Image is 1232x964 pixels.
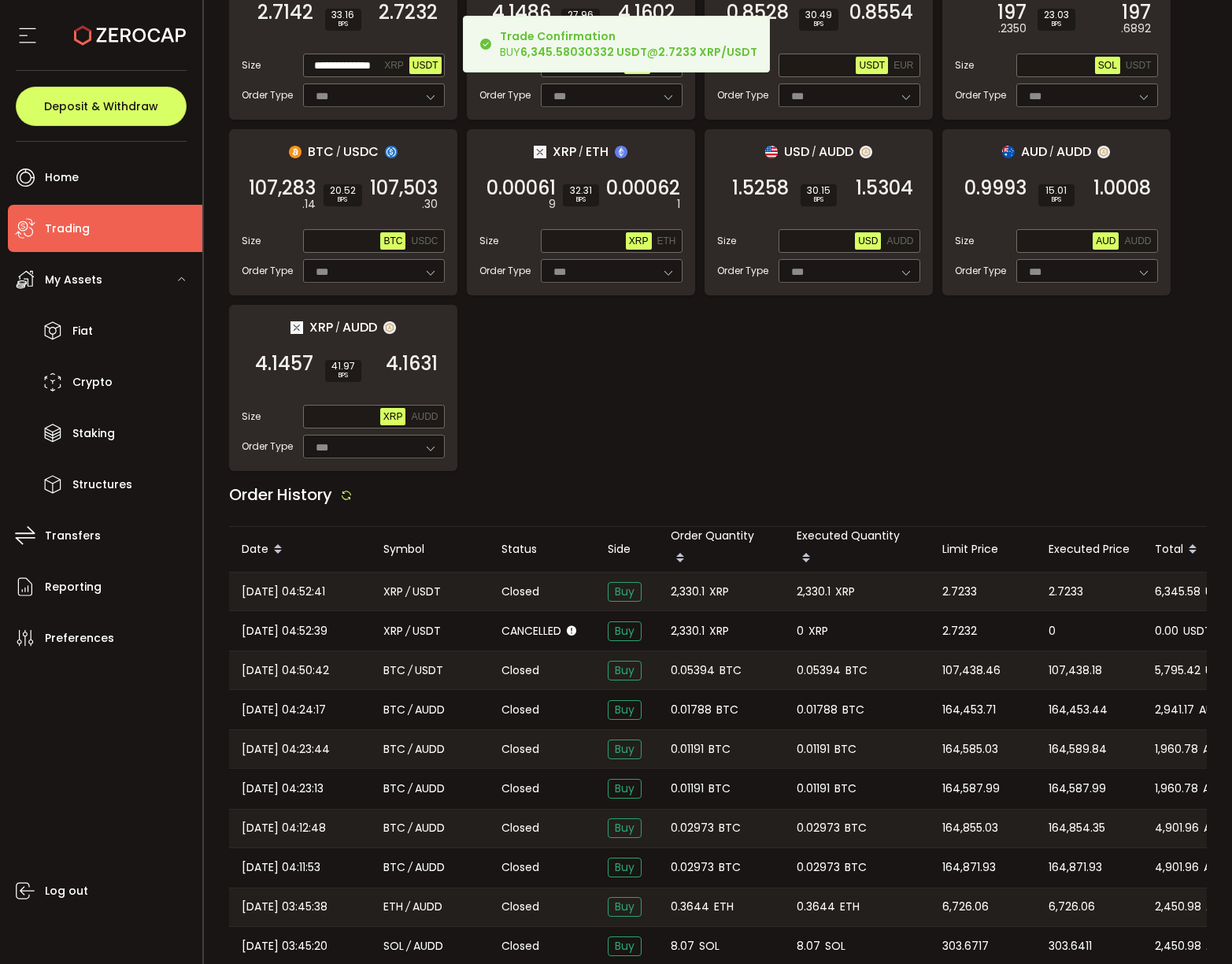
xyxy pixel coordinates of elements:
[408,780,413,798] em: /
[671,740,704,758] span: 0.01191
[658,527,784,572] div: Order Quantity
[608,858,642,877] span: Buy
[1097,146,1110,158] img: zuPXiwguUFiBOIQyqLOiXsnnNitlx7q4LCwEbLHADjIpTka+Lip0HH8D0VTrd02z+wEAAAAASUVORK5CYII=
[16,87,187,126] button: Deposit & Withdraw
[553,142,576,161] span: XRP
[489,540,595,558] div: Status
[308,142,334,161] span: BTC
[812,145,816,159] em: /
[964,180,1027,196] span: 0.9993
[849,5,913,20] span: 0.8554
[520,44,647,60] b: 6,345.58030332 USDT
[383,937,404,955] span: SOL
[383,819,405,837] span: BTC
[595,540,658,558] div: Side
[1126,60,1152,71] span: USDT
[714,898,734,916] span: ETH
[883,232,916,250] button: AUDD
[797,937,820,955] span: 8.07
[290,321,303,334] img: xrp_portfolio.png
[302,196,316,213] em: .14
[942,937,989,955] span: 303.6717
[242,583,325,601] span: [DATE] 04:52:41
[840,898,860,916] span: ETH
[942,583,977,601] span: 2.7233
[331,361,355,371] span: 41.97
[1002,146,1015,158] img: aud_portfolio.svg
[942,662,1001,680] span: 107,438.46
[242,819,326,837] span: [DATE] 04:12:48
[671,780,704,798] span: 0.01191
[606,180,680,196] span: 0.00062
[1049,701,1108,719] span: 164,453.44
[1056,142,1091,161] span: AUDD
[370,180,438,196] span: 107,503
[385,146,398,158] img: usdc_portfolio.svg
[330,195,356,205] i: BPS
[784,527,930,572] div: Executed Quantity
[709,583,729,601] span: XRP
[242,88,293,102] span: Order Type
[569,186,593,195] span: 32.31
[331,10,355,20] span: 33.16
[859,60,885,71] span: USDT
[413,60,438,71] span: USDT
[819,142,853,161] span: AUDD
[72,371,113,394] span: Crypto
[1044,10,1069,20] span: 23.03
[383,321,396,334] img: zuPXiwguUFiBOIQyqLOiXsnnNitlx7q4LCwEbLHADjIpTka+Lip0HH8D0VTrd02z+wEAAAAASUVORK5CYII=
[383,701,405,719] span: BTC
[942,819,998,837] span: 164,855.03
[955,58,974,72] span: Size
[45,217,90,240] span: Trading
[44,101,158,112] span: Deposit & Withdraw
[408,408,441,425] button: AUDD
[72,422,115,445] span: Staking
[579,145,583,159] em: /
[1095,57,1120,74] button: SOL
[716,701,738,719] span: BTC
[626,232,652,250] button: XRP
[608,740,642,759] span: Buy
[797,622,804,640] span: 0
[955,88,1006,102] span: Order Type
[671,622,705,640] span: 2,330.1
[415,740,445,758] span: AUDD
[942,701,996,719] span: 164,453.71
[331,371,355,380] i: BPS
[1096,235,1115,247] span: AUD
[242,701,326,719] span: [DATE] 04:24:17
[1093,180,1151,196] span: 1.0008
[72,473,132,496] span: Structures
[955,264,1006,278] span: Order Type
[732,180,789,196] span: 1.5258
[834,780,856,798] span: BTC
[411,411,438,422] span: AUDD
[858,235,878,247] span: USD
[608,897,642,917] span: Buy
[45,269,102,291] span: My Assets
[671,662,715,680] span: 0.05394
[242,937,327,955] span: [DATE] 03:45:20
[242,264,293,278] span: Order Type
[1049,662,1102,680] span: 107,438.18
[380,232,405,250] button: BTC
[1049,740,1107,758] span: 164,589.84
[677,196,680,213] em: 1
[658,44,757,60] b: 2.7233 XRP/USDT
[331,20,355,29] i: BPS
[415,858,445,877] span: AUDD
[657,235,676,247] span: ETH
[1045,794,1232,964] iframe: Chat Widget
[784,142,809,161] span: USD
[942,898,989,916] span: 6,726.06
[717,88,768,102] span: Order Type
[717,234,736,248] span: Size
[1155,583,1201,601] span: 6,345.58
[1124,235,1151,247] span: AUDD
[413,622,441,640] span: USDT
[249,180,316,196] span: 107,283
[719,858,741,877] span: BTC
[487,180,556,196] span: 0.00061
[797,819,840,837] span: 0.02973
